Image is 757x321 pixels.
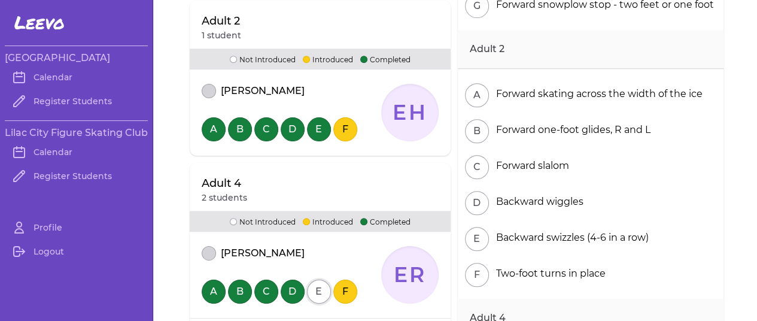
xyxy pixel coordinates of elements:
span: Leevo [14,12,65,34]
p: Not Introduced [230,53,296,65]
a: Register Students [5,164,148,188]
p: Completed [360,53,411,65]
button: E [307,117,331,141]
button: A [465,83,489,107]
a: Calendar [5,140,148,164]
p: 1 student [202,29,241,41]
a: Register Students [5,89,148,113]
p: Introduced [303,216,353,227]
button: C [254,117,278,141]
button: attendance [202,84,216,98]
p: Introduced [303,53,353,65]
button: attendance [202,246,216,261]
div: Forward one-foot glides, R and L [491,123,650,137]
button: E [307,280,331,304]
button: D [281,280,305,304]
h2: Adult 2 [458,30,723,69]
p: [PERSON_NAME] [221,84,305,98]
h3: [GEOGRAPHIC_DATA] [5,51,148,65]
text: EH [393,100,427,125]
p: Not Introduced [230,216,296,227]
button: F [465,263,489,287]
button: B [465,119,489,143]
p: Completed [360,216,411,227]
div: Backward wiggles [491,195,583,209]
button: B [228,117,252,141]
h3: Lilac City Figure Skating Club [5,126,148,140]
div: Forward skating across the width of the ice [491,87,703,101]
text: ER [393,262,426,287]
button: C [254,280,278,304]
p: [PERSON_NAME] [221,246,305,261]
button: E [465,227,489,251]
a: Calendar [5,65,148,89]
button: D [465,191,489,215]
a: Logout [5,240,148,264]
div: Backward swizzles (4-6 in a row) [491,231,649,245]
div: Forward slalom [491,159,569,173]
button: A [202,280,226,304]
a: Profile [5,216,148,240]
p: Adult 4 [202,175,247,192]
button: B [228,280,252,304]
button: A [202,117,226,141]
button: F [333,280,357,304]
button: F [333,117,357,141]
div: Two-foot turns in place [491,267,606,281]
button: D [281,117,305,141]
p: 2 students [202,192,247,204]
p: Adult 2 [202,13,241,29]
button: C [465,155,489,179]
